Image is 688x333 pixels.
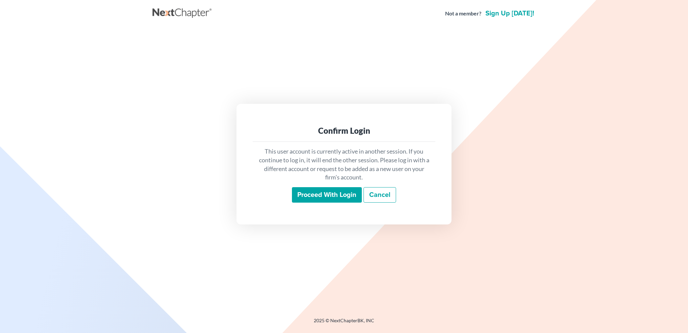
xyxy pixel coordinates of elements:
div: 2025 © NextChapterBK, INC [153,317,535,329]
p: This user account is currently active in another session. If you continue to log in, it will end ... [258,147,430,182]
a: Sign up [DATE]! [484,10,535,17]
a: Cancel [363,187,396,203]
input: Proceed with login [292,187,362,203]
strong: Not a member? [445,10,481,17]
div: Confirm Login [258,125,430,136]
